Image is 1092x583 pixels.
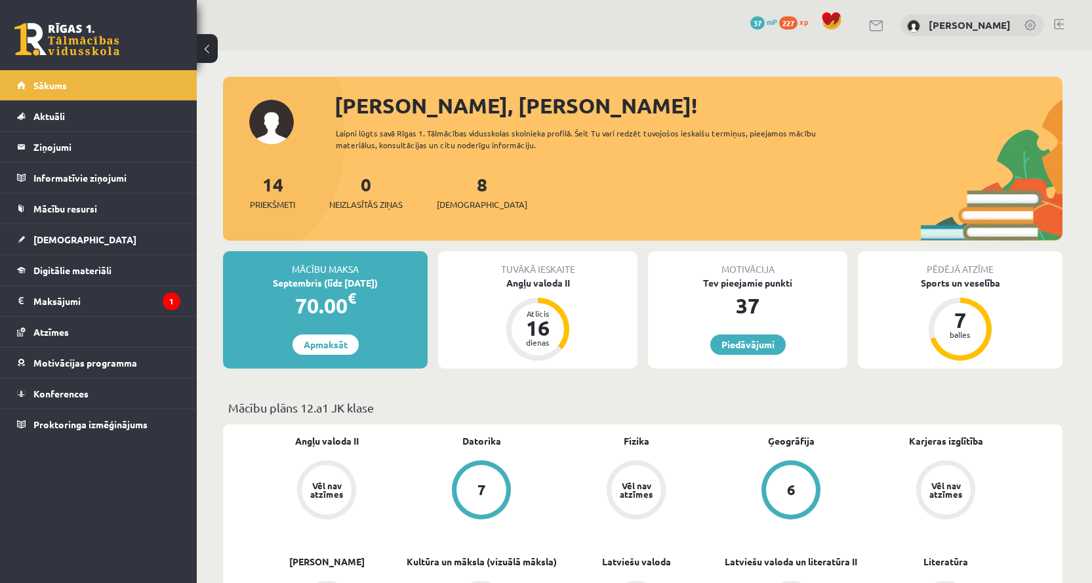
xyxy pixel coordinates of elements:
span: [DEMOGRAPHIC_DATA] [33,233,136,245]
span: Konferences [33,388,89,399]
a: Angļu valoda II [295,434,359,448]
a: Informatīvie ziņojumi [17,163,180,193]
a: Latviešu valoda un literatūra II [725,555,857,569]
div: Tev pieejamie punkti [648,276,847,290]
div: Mācību maksa [223,251,428,276]
legend: Maksājumi [33,286,180,316]
img: Aleksandrs Demidenko [907,20,920,33]
a: Datorika [462,434,501,448]
a: 37 mP [750,16,777,27]
a: Vēl nav atzīmes [249,460,404,522]
a: Rīgas 1. Tālmācības vidusskola [14,23,119,56]
span: Atzīmes [33,326,69,338]
a: Ziņojumi [17,132,180,162]
a: [PERSON_NAME] [289,555,365,569]
span: € [348,289,356,308]
a: Karjeras izglītība [909,434,983,448]
a: Motivācijas programma [17,348,180,378]
span: Neizlasītās ziņas [329,198,403,211]
span: Sākums [33,79,67,91]
div: 70.00 [223,290,428,321]
div: [PERSON_NAME], [PERSON_NAME]! [334,90,1062,121]
div: Vēl nav atzīmes [308,481,345,498]
span: Mācību resursi [33,203,97,214]
div: balles [940,331,980,338]
a: Angļu valoda II Atlicis 16 dienas [438,276,637,363]
a: Aktuāli [17,101,180,131]
a: Maksājumi1 [17,286,180,316]
div: 6 [787,483,796,497]
a: Ģeogrāfija [768,434,815,448]
div: Laipni lūgts savā Rīgas 1. Tālmācības vidusskolas skolnieka profilā. Šeit Tu vari redzēt tuvojošo... [336,127,839,151]
span: Digitālie materiāli [33,264,111,276]
div: Angļu valoda II [438,276,637,290]
div: Tuvākā ieskaite [438,251,637,276]
span: Priekšmeti [250,198,295,211]
div: 37 [648,290,847,321]
span: [DEMOGRAPHIC_DATA] [437,198,527,211]
span: Aktuāli [33,110,65,122]
a: [DEMOGRAPHIC_DATA] [17,224,180,254]
a: Atzīmes [17,317,180,347]
div: Septembris (līdz [DATE]) [223,276,428,290]
a: Proktoringa izmēģinājums [17,409,180,439]
div: dienas [518,338,557,346]
i: 1 [163,292,180,310]
a: Piedāvājumi [710,334,786,355]
span: 227 [779,16,798,30]
span: Proktoringa izmēģinājums [33,418,148,430]
div: Vēl nav atzīmes [927,481,964,498]
a: Latviešu valoda [602,555,671,569]
a: 227 xp [779,16,815,27]
a: [PERSON_NAME] [929,18,1011,31]
div: 7 [940,310,980,331]
span: Motivācijas programma [33,357,137,369]
a: Konferences [17,378,180,409]
span: mP [767,16,777,27]
a: 6 [714,460,868,522]
div: Motivācija [648,251,847,276]
a: Digitālie materiāli [17,255,180,285]
span: xp [799,16,808,27]
div: Vēl nav atzīmes [618,481,655,498]
a: Mācību resursi [17,193,180,224]
div: Pēdējā atzīme [858,251,1062,276]
legend: Informatīvie ziņojumi [33,163,180,193]
p: Mācību plāns 12.a1 JK klase [228,399,1057,416]
a: Sports un veselība 7 balles [858,276,1062,363]
span: 37 [750,16,765,30]
a: Vēl nav atzīmes [868,460,1023,522]
a: 7 [404,460,559,522]
a: Vēl nav atzīmes [559,460,714,522]
div: Atlicis [518,310,557,317]
a: Apmaksāt [293,334,359,355]
a: Literatūra [923,555,968,569]
a: 0Neizlasītās ziņas [329,172,403,211]
a: 14Priekšmeti [250,172,295,211]
div: 7 [477,483,486,497]
legend: Ziņojumi [33,132,180,162]
div: Sports un veselība [858,276,1062,290]
a: Fizika [624,434,649,448]
a: Kultūra un māksla (vizuālā māksla) [407,555,557,569]
a: Sākums [17,70,180,100]
div: 16 [518,317,557,338]
a: 8[DEMOGRAPHIC_DATA] [437,172,527,211]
